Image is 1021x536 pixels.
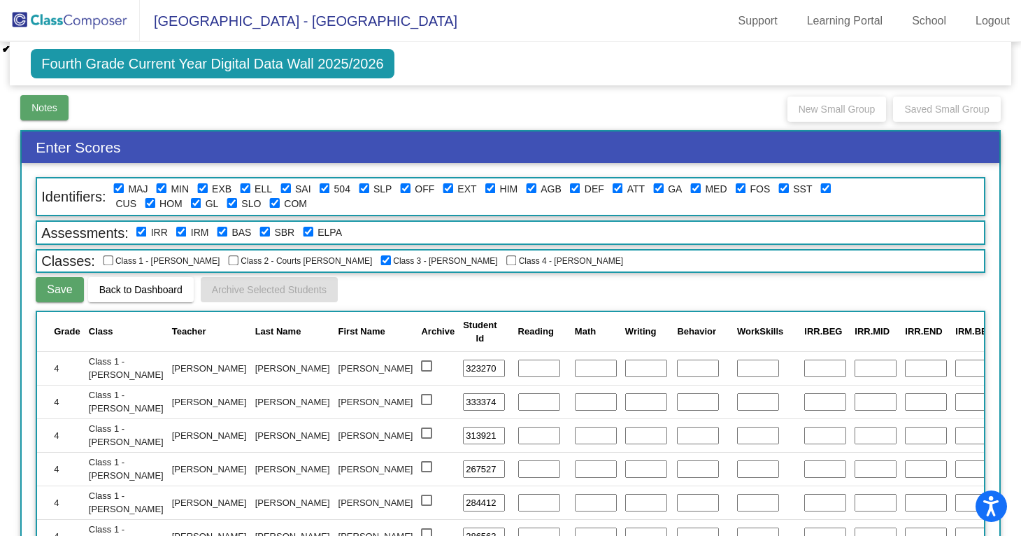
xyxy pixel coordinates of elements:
label: English Language Learner [255,182,272,197]
td: [PERSON_NAME] [168,385,251,418]
label: Aggressive Behavior [541,182,562,197]
label: Off Task [415,182,434,197]
td: 4 [37,418,85,452]
label: 504 Plan [334,182,350,197]
td: [PERSON_NAME] [168,486,251,519]
span: Back to Dashboard [99,284,183,295]
td: [PERSON_NAME] [168,452,251,486]
td: [PERSON_NAME] [334,486,417,519]
div: First Name [338,325,385,339]
td: [PERSON_NAME] [334,452,417,486]
div: WorkSkills [737,325,796,339]
div: Teacher [172,325,247,339]
label: Slow Worker [241,197,261,211]
label: SST In Progress or Needed [793,182,812,197]
span: Save [47,283,72,295]
td: Class 1 - [PERSON_NAME] [85,385,168,418]
td: [PERSON_NAME] [168,418,251,452]
label: BAS Instructional Level [231,225,251,240]
span: IRR.BEG [804,326,842,337]
td: [PERSON_NAME] [251,351,334,385]
div: Last Name [255,325,301,339]
a: School [901,10,957,32]
div: Math [575,325,617,339]
span: Class 1 - [PERSON_NAME] [103,256,220,266]
label: Individualized Education Plan [295,182,311,197]
div: WorkSkills [737,325,783,339]
td: [PERSON_NAME] [251,418,334,452]
span: IRR.MID [855,326,890,337]
td: 4 [37,385,85,418]
button: Save [36,277,83,302]
label: Foster [750,182,770,197]
a: Support [727,10,789,32]
td: [PERSON_NAME] [251,452,334,486]
span: Archive [421,326,455,337]
span: Class 4 - [PERSON_NAME] [506,256,623,266]
label: Excessive Talking [457,182,476,197]
span: IRM.BEG [955,326,994,337]
label: Combo Class [284,197,307,211]
label: Guardian Angel [668,182,682,197]
span: [GEOGRAPHIC_DATA] - [GEOGRAPHIC_DATA] [140,10,457,32]
td: [PERSON_NAME] [251,385,334,418]
a: Learning Portal [796,10,894,32]
div: Class [89,325,113,339]
td: [PERSON_NAME] [334,418,417,452]
span: Assessments: [37,223,132,243]
label: Homeless / Doubled Up [159,197,183,211]
button: Archive Selected Students [201,277,338,302]
span: Identifiers: [37,187,110,206]
button: Back to Dashboard [88,277,194,302]
label: Defiant [585,182,604,197]
label: iReady Math Diagnostic [191,225,209,240]
div: Writing [625,325,657,339]
div: Behavior [677,325,729,339]
label: iReady Reading Diagnostic [151,225,168,240]
div: Class [89,325,164,339]
td: Class 1 - [PERSON_NAME] [85,486,168,519]
span: IRR.END [905,326,942,337]
td: Class 1 - [PERSON_NAME] [85,452,168,486]
button: Notes [20,95,69,120]
td: Class 1 - [PERSON_NAME] [85,418,168,452]
h3: Enter Scores [22,132,999,163]
span: Classes: [37,251,99,271]
label: Custody Concerns [115,197,136,211]
div: Student Id [463,318,509,346]
label: SAEBRS [274,225,294,240]
td: Class 1 - [PERSON_NAME] [85,351,168,385]
label: Minor Behavior [171,182,189,197]
label: High maintenence [500,182,518,197]
label: Wears Glasses [206,197,219,211]
td: 4 [37,486,85,519]
span: Class 2 - Courts [PERSON_NAME] [228,256,372,266]
label: Attendance Concerns [627,182,645,197]
label: Major Behavior [128,182,148,197]
td: [PERSON_NAME] [334,351,417,385]
label: IEP for Speech ONLY [373,182,392,197]
div: First Name [338,325,413,339]
div: Writing [625,325,669,339]
div: Reading [518,325,554,339]
div: Behavior [677,325,716,339]
div: Reading [518,325,566,339]
td: [PERSON_NAME] [334,385,417,418]
td: [PERSON_NAME] [168,351,251,385]
div: Teacher [172,325,206,339]
td: [PERSON_NAME] [251,486,334,519]
div: Last Name [255,325,330,339]
label: Extreme Behavior [212,182,231,197]
th: Grade [37,312,85,351]
td: 4 [37,452,85,486]
label: Medical Concerns (i.e. allergy, asthma) [705,182,727,197]
div: Math [575,325,596,339]
span: Fourth Grade Current Year Digital Data Wall 2025/2026 [31,49,394,78]
span: Notes [31,102,57,113]
td: 4 [37,351,85,385]
label: ELPAC [317,225,342,240]
span: Class 3 - [PERSON_NAME] [380,256,497,266]
a: Logout [964,10,1021,32]
span: Archive Selected Students [212,284,327,295]
div: Student Id [463,318,497,346]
